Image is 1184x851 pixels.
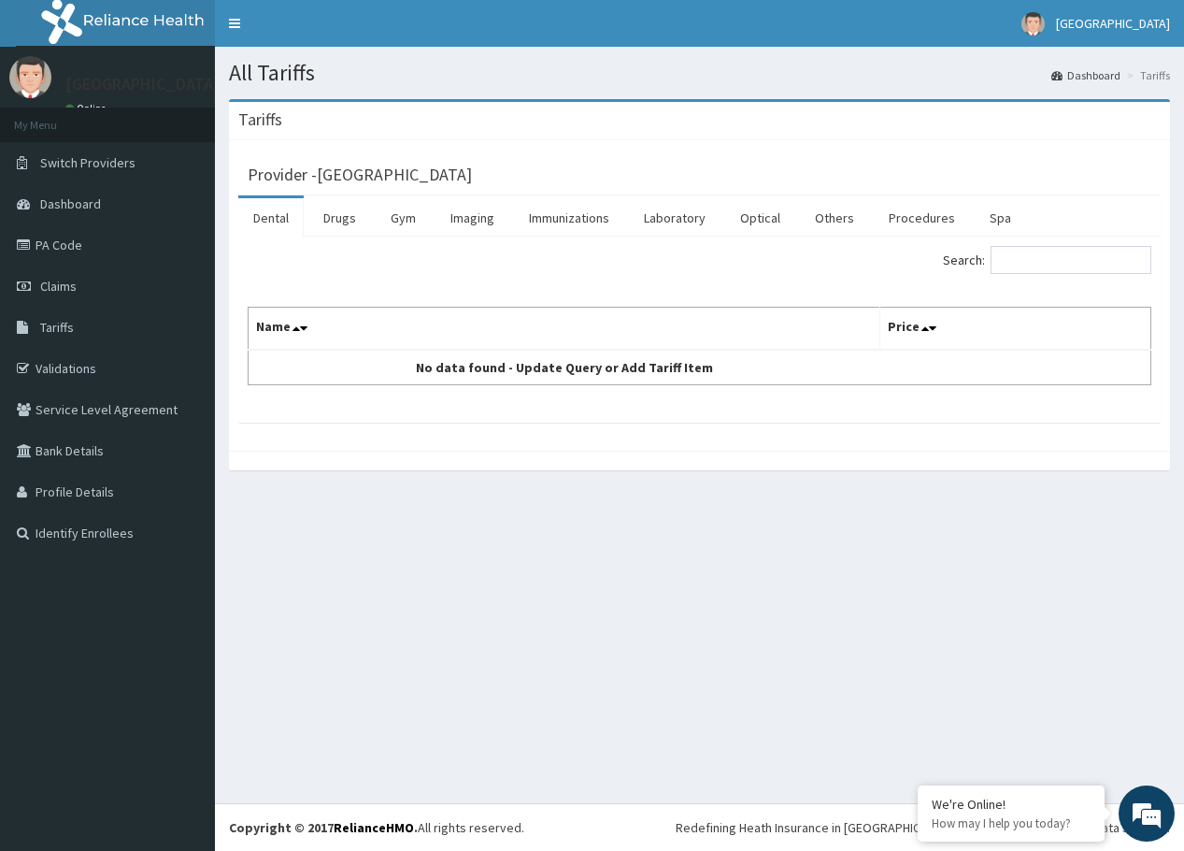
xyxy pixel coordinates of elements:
a: Drugs [308,198,371,238]
a: Spa [975,198,1026,238]
a: Immunizations [514,198,624,238]
div: Redefining Heath Insurance in [GEOGRAPHIC_DATA] using Telemedicine and Data Science! [676,818,1170,837]
input: Search: [991,246,1151,274]
a: Online [65,102,110,115]
span: [GEOGRAPHIC_DATA] [1056,15,1170,32]
a: Optical [725,198,795,238]
img: User Image [9,56,51,98]
th: Name [249,308,880,351]
label: Search: [943,246,1151,274]
h3: Provider - [GEOGRAPHIC_DATA] [248,166,472,183]
a: Others [800,198,869,238]
div: We're Online! [932,796,1091,813]
h3: Tariffs [238,111,282,128]
p: [GEOGRAPHIC_DATA] [65,76,220,93]
a: RelianceHMO [334,819,414,836]
a: Imaging [435,198,509,238]
a: Dashboard [1051,67,1120,83]
a: Gym [376,198,431,238]
a: Laboratory [629,198,720,238]
li: Tariffs [1122,67,1170,83]
span: Switch Providers [40,154,136,171]
span: Dashboard [40,195,101,212]
footer: All rights reserved. [215,803,1184,851]
th: Price [880,308,1151,351]
p: How may I help you today? [932,815,1091,831]
a: Procedures [874,198,970,238]
strong: Copyright © 2017 . [229,819,418,836]
td: No data found - Update Query or Add Tariff Item [249,350,880,385]
h1: All Tariffs [229,61,1170,85]
a: Dental [238,198,304,238]
span: Claims [40,278,77,295]
span: Tariffs [40,319,74,336]
img: User Image [1021,12,1045,36]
